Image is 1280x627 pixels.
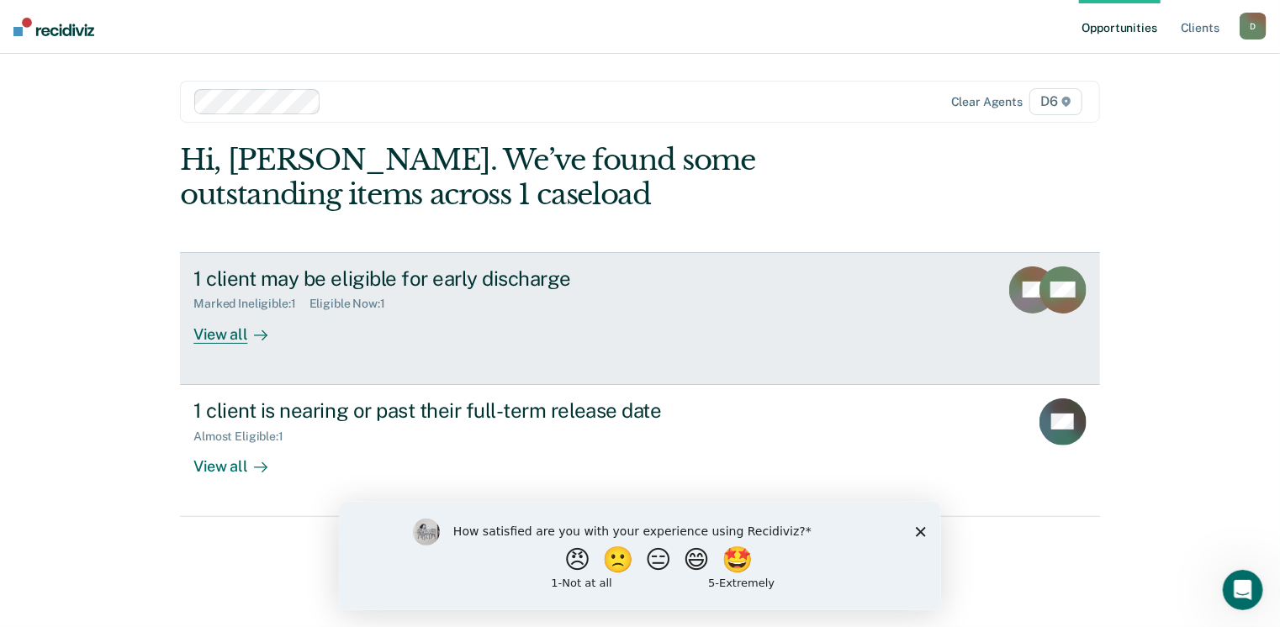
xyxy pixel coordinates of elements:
[193,311,288,344] div: View all
[1029,88,1082,115] span: D6
[193,297,309,311] div: Marked Ineligible : 1
[180,385,1100,517] a: 1 client is nearing or past their full-term release dateAlmost Eligible:1View all
[1223,570,1263,610] iframe: Intercom live chat
[193,443,288,476] div: View all
[193,266,784,291] div: 1 client may be eligible for early discharge
[193,398,784,423] div: 1 client is nearing or past their full-term release date
[180,252,1100,385] a: 1 client may be eligible for early dischargeMarked Ineligible:1Eligible Now:1View all
[13,18,94,36] img: Recidiviz
[309,297,399,311] div: Eligible Now : 1
[193,429,297,444] div: Almost Eligible : 1
[339,502,941,610] iframe: Survey by Kim from Recidiviz
[951,95,1023,109] div: Clear agents
[180,143,916,212] div: Hi, [PERSON_NAME]. We’ve found some outstanding items across 1 caseload
[1240,13,1267,40] button: D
